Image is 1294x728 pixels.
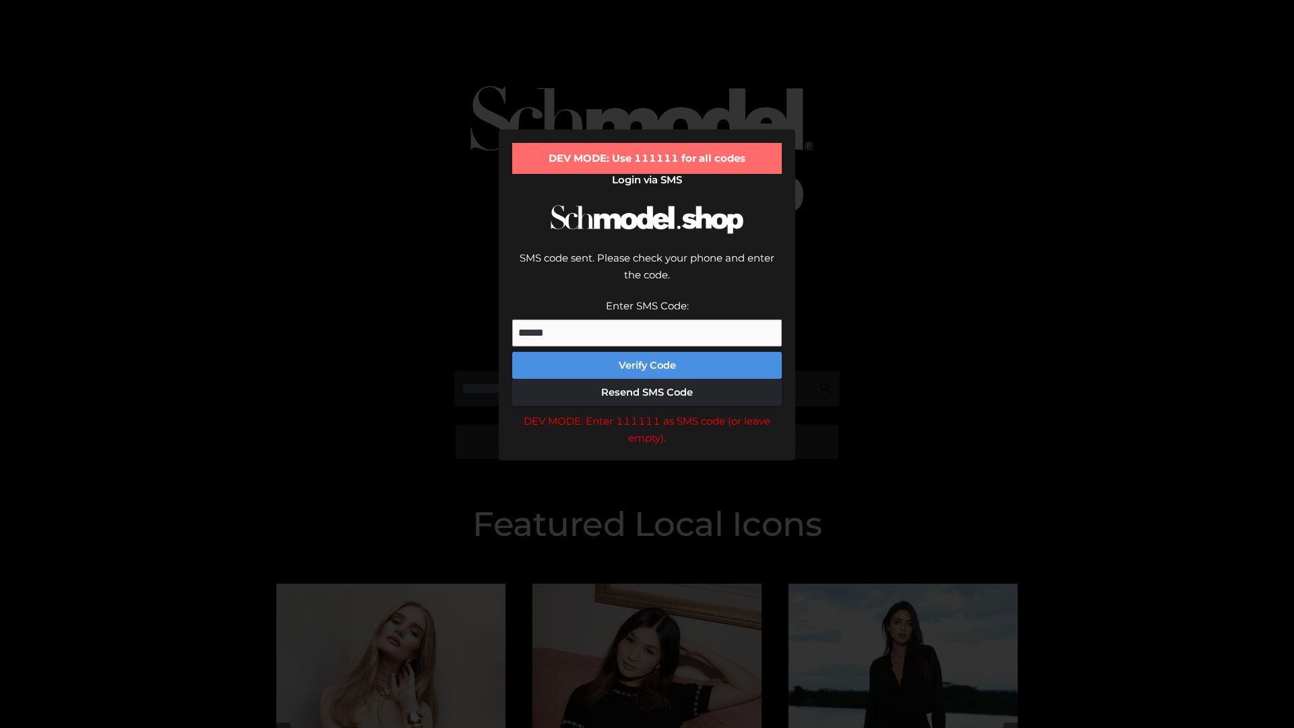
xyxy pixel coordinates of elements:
div: DEV MODE: Use 111111 for all codes [512,143,782,174]
img: Schmodel Logo [546,193,748,246]
label: Enter SMS Code: [606,299,689,312]
button: Resend SMS Code [512,379,782,406]
div: DEV MODE: Enter 111111 as SMS code (or leave empty). [512,413,782,447]
button: Verify Code [512,352,782,379]
h2: Login via SMS [512,174,782,186]
div: SMS code sent. Please check your phone and enter the code. [512,249,782,297]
